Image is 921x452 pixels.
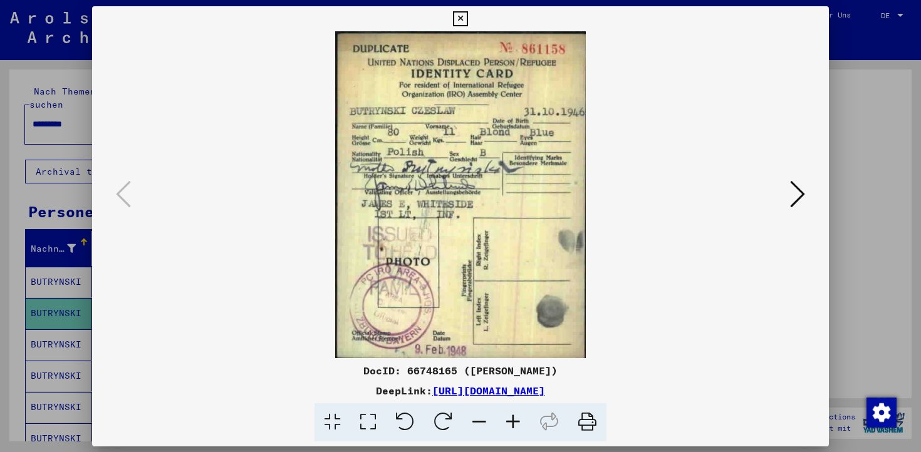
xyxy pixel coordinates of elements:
[92,383,829,398] div: DeepLink:
[866,398,897,428] img: Zustimmung ändern
[135,31,786,358] img: 001.jpg
[866,397,896,427] div: Zustimmung ändern
[432,384,545,397] a: [URL][DOMAIN_NAME]
[92,363,829,378] div: DocID: 66748165 ([PERSON_NAME])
